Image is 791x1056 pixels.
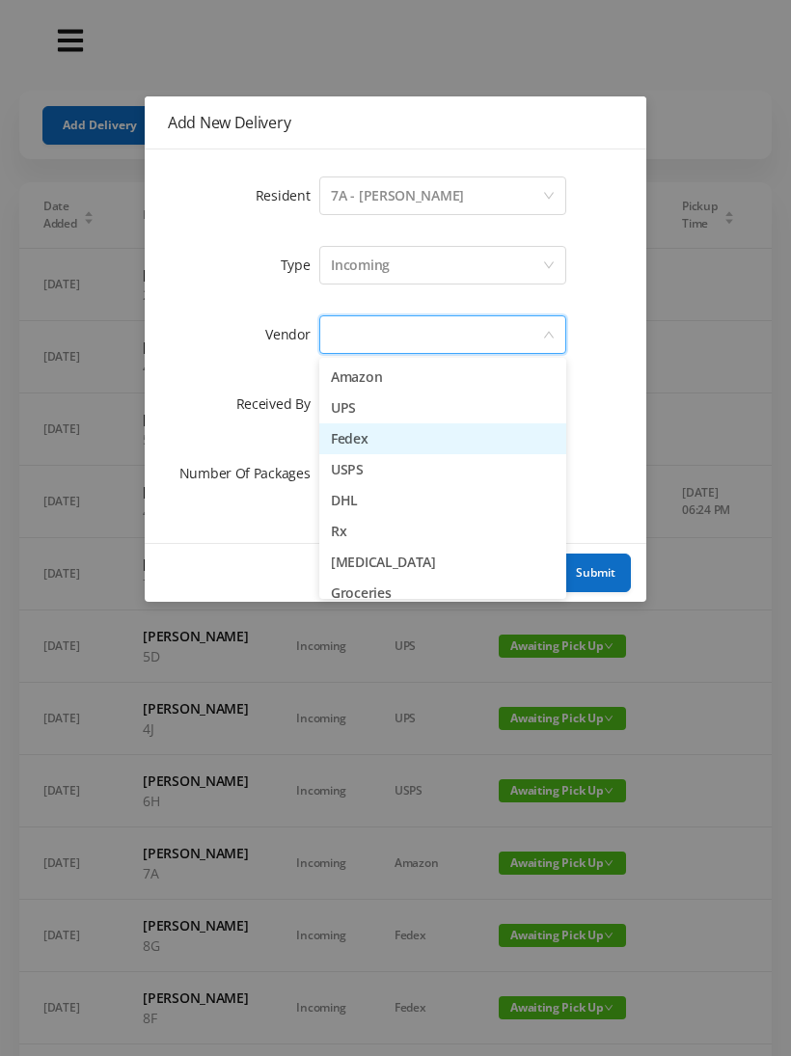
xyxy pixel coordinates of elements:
[319,547,566,578] li: [MEDICAL_DATA]
[236,394,320,413] label: Received By
[543,259,555,273] i: icon: down
[319,454,566,485] li: USPS
[560,554,631,592] button: Submit
[319,485,566,516] li: DHL
[331,247,390,284] div: Incoming
[319,578,566,609] li: Groceries
[281,256,320,274] label: Type
[168,112,623,133] div: Add New Delivery
[543,329,555,342] i: icon: down
[319,362,566,393] li: Amazon
[319,393,566,423] li: UPS
[543,190,555,203] i: icon: down
[256,186,320,204] label: Resident
[179,464,320,482] label: Number Of Packages
[265,325,319,343] label: Vendor
[319,516,566,547] li: Rx
[331,177,464,214] div: 7A - Yuria Kailich
[319,423,566,454] li: Fedex
[168,173,623,497] form: Add New Delivery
